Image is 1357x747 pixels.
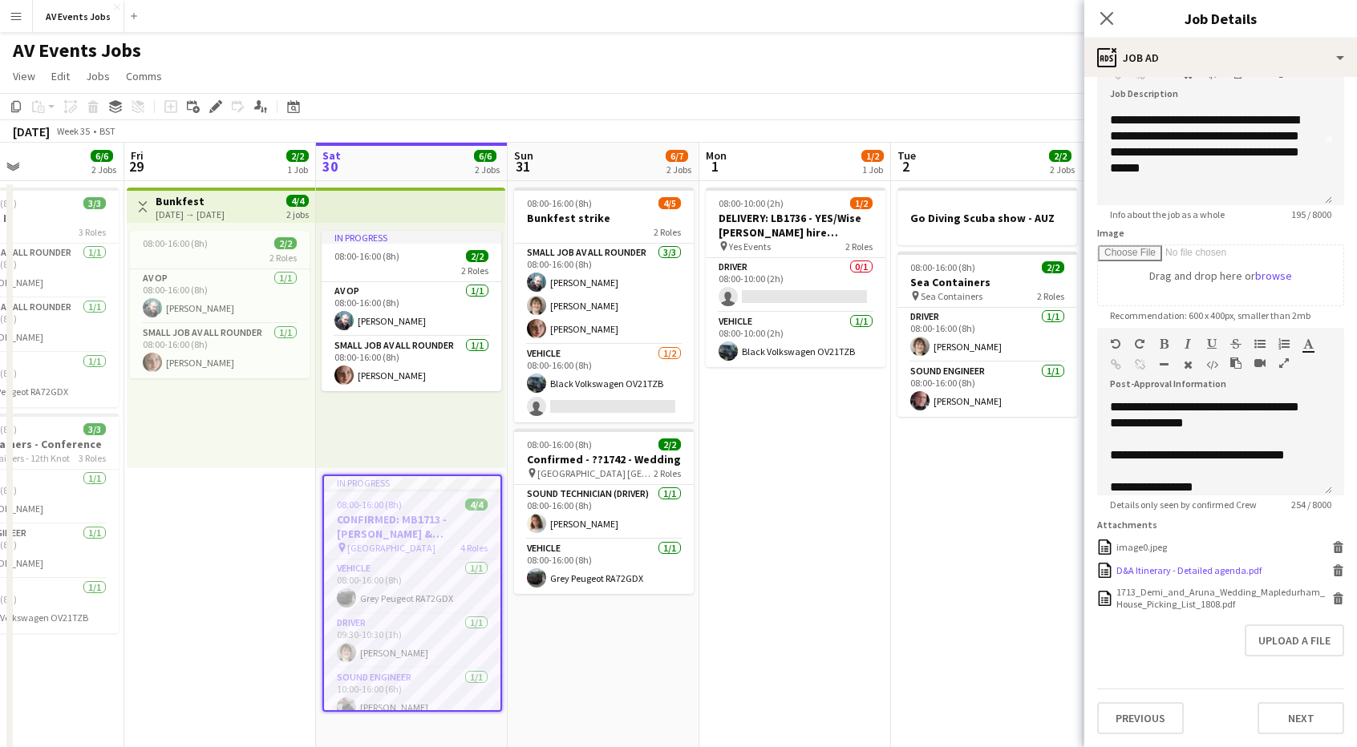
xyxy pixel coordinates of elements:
[324,476,500,489] div: In progress
[512,157,533,176] span: 31
[1182,358,1193,371] button: Clear Formatting
[514,244,694,345] app-card-role: Small Job AV All Rounder3/308:00-16:00 (8h)[PERSON_NAME][PERSON_NAME][PERSON_NAME]
[897,211,1077,225] h3: Go Diving Scuba show - AUZ
[1097,499,1270,511] span: Details only seen by confirmed Crew
[862,164,883,176] div: 1 Job
[514,429,694,594] div: 08:00-16:00 (8h)2/2Confirmed - ??1742 - Wedding [GEOGRAPHIC_DATA] [GEOGRAPHIC_DATA]2 RolesSound t...
[1158,337,1169,350] button: Bold
[1042,261,1064,273] span: 2/2
[1050,164,1075,176] div: 2 Jobs
[51,69,70,83] span: Edit
[1097,208,1238,220] span: Info about the job as a whole
[654,467,681,479] span: 2 Roles
[1110,337,1121,350] button: Undo
[269,252,297,264] span: 2 Roles
[79,66,116,87] a: Jobs
[130,324,310,378] app-card-role: Small Job AV All Rounder1/108:00-16:00 (8h)[PERSON_NAME]
[1206,337,1217,350] button: Underline
[287,164,308,176] div: 1 Job
[83,423,106,435] span: 3/3
[654,226,681,238] span: 2 Roles
[324,512,500,541] h3: CONFIRMED: MB1713 - [PERSON_NAME] & [PERSON_NAME] - wedding
[1049,150,1071,162] span: 2/2
[703,157,727,176] span: 1
[274,237,297,249] span: 2/2
[1116,541,1167,553] div: image0.jpeg
[322,474,502,712] app-job-card: In progress08:00-16:00 (8h)4/4CONFIRMED: MB1713 - [PERSON_NAME] & [PERSON_NAME] - wedding [GEOGRA...
[658,438,681,450] span: 2/2
[897,362,1077,417] app-card-role: Sound Engineer1/108:00-16:00 (8h)[PERSON_NAME]
[119,66,168,87] a: Comms
[1278,499,1344,511] span: 254 / 8000
[1206,358,1217,371] button: HTML Code
[91,164,116,176] div: 2 Jobs
[126,69,162,83] span: Comms
[466,250,488,262] span: 2/2
[13,123,50,139] div: [DATE]
[1278,357,1290,369] button: Fullscreen
[527,197,592,209] span: 08:00-16:00 (8h)
[719,197,784,209] span: 08:00-10:00 (2h)
[706,188,885,367] app-job-card: 08:00-10:00 (2h)1/2DELIVERY: LB1736 - YES/Wise [PERSON_NAME] hire ([PERSON_NAME] doing) Yes Event...
[897,252,1077,417] app-job-card: 08:00-16:00 (8h)2/2Sea Containers Sea Containers2 RolesDriver1/108:00-16:00 (8h)[PERSON_NAME]Soun...
[474,150,496,162] span: 6/6
[1278,208,1344,220] span: 195 / 8000
[514,452,694,466] h3: Confirmed - ??1742 - Wedding
[130,231,310,378] app-job-card: 08:00-16:00 (8h)2/22 RolesAV Op1/108:00-16:00 (8h)[PERSON_NAME]Small Job AV All Rounder1/108:00-1...
[91,150,113,162] span: 6/6
[286,207,309,220] div: 2 jobs
[130,269,310,324] app-card-role: AV Op1/108:00-16:00 (8h)[PERSON_NAME]
[897,148,916,163] span: Tue
[1182,337,1193,350] button: Italic
[461,264,488,277] span: 2 Roles
[1097,702,1184,734] button: Previous
[53,125,93,137] span: Week 35
[514,188,694,422] div: 08:00-16:00 (8h)4/5Bunkfest strike2 RolesSmall Job AV All Rounder3/308:00-16:00 (8h)[PERSON_NAME]...
[347,542,435,554] span: [GEOGRAPHIC_DATA]
[537,467,654,479] span: [GEOGRAPHIC_DATA] [GEOGRAPHIC_DATA]
[845,240,873,252] span: 2 Roles
[128,157,144,176] span: 29
[1084,8,1357,29] h3: Job Details
[79,452,106,464] span: 3 Roles
[322,282,501,337] app-card-role: AV Op1/108:00-16:00 (8h)[PERSON_NAME]
[475,164,500,176] div: 2 Jobs
[1134,337,1145,350] button: Redo
[1230,337,1242,350] button: Strikethrough
[706,148,727,163] span: Mon
[460,542,488,554] span: 4 Roles
[1116,586,1328,610] div: 1713_Demi_and_Aruna_Wedding_Mapledurham_House_Picking_List_1808.pdf
[514,148,533,163] span: Sun
[45,66,76,87] a: Edit
[1278,337,1290,350] button: Ordered List
[706,258,885,313] app-card-role: Driver0/108:00-10:00 (2h)
[465,499,488,511] span: 4/4
[156,194,225,208] h3: Bunkfest
[1158,358,1169,371] button: Horizontal Line
[322,148,341,163] span: Sat
[143,237,208,249] span: 08:00-16:00 (8h)
[850,197,873,209] span: 1/2
[286,195,309,207] span: 4/4
[1254,357,1266,369] button: Insert video
[514,211,694,225] h3: Bunkfest strike
[1254,337,1266,350] button: Unordered List
[99,125,115,137] div: BST
[666,150,688,162] span: 6/7
[897,188,1077,245] app-job-card: Go Diving Scuba show - AUZ
[514,539,694,594] app-card-role: Vehicle1/108:00-16:00 (8h)Grey Peugeot RA72GDX
[527,438,592,450] span: 08:00-16:00 (8h)
[156,208,225,220] div: [DATE] → [DATE]
[514,345,694,422] app-card-role: Vehicle1/208:00-16:00 (8h)Black Volkswagen OV21TZB
[131,148,144,163] span: Fri
[1037,290,1064,302] span: 2 Roles
[1084,38,1357,77] div: Job Ad
[1097,519,1157,531] label: Attachments
[83,197,106,209] span: 3/3
[921,290,982,302] span: Sea Containers
[322,231,501,244] div: In progress
[1245,624,1344,656] button: Upload a file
